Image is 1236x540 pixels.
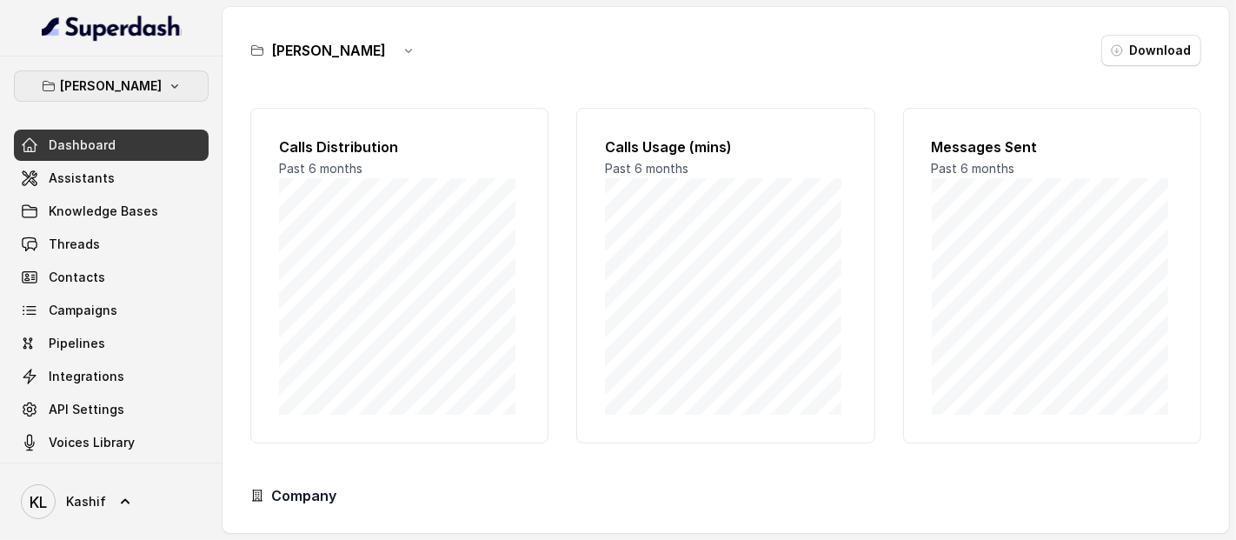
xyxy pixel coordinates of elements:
[932,161,1015,176] span: Past 6 months
[49,137,116,154] span: Dashboard
[271,485,336,506] h3: Company
[49,434,135,451] span: Voices Library
[49,335,105,352] span: Pipelines
[14,229,209,260] a: Threads
[42,14,182,42] img: light.svg
[49,302,117,319] span: Campaigns
[1101,35,1201,66] button: Download
[14,477,209,526] a: Kashif
[30,493,47,511] text: KL
[14,361,209,392] a: Integrations
[14,262,209,293] a: Contacts
[49,236,100,253] span: Threads
[14,427,209,458] a: Voices Library
[605,137,846,157] h2: Calls Usage (mins)
[14,394,209,425] a: API Settings
[271,40,386,61] h3: [PERSON_NAME]
[14,196,209,227] a: Knowledge Bases
[605,161,688,176] span: Past 6 months
[49,269,105,286] span: Contacts
[14,163,209,194] a: Assistants
[49,368,124,385] span: Integrations
[279,137,520,157] h2: Calls Distribution
[14,295,209,326] a: Campaigns
[14,328,209,359] a: Pipelines
[49,401,124,418] span: API Settings
[61,76,163,97] p: [PERSON_NAME]
[14,70,209,102] button: [PERSON_NAME]
[14,130,209,161] a: Dashboard
[49,203,158,220] span: Knowledge Bases
[932,137,1173,157] h2: Messages Sent
[49,170,115,187] span: Assistants
[66,493,106,510] span: Kashif
[279,161,362,176] span: Past 6 months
